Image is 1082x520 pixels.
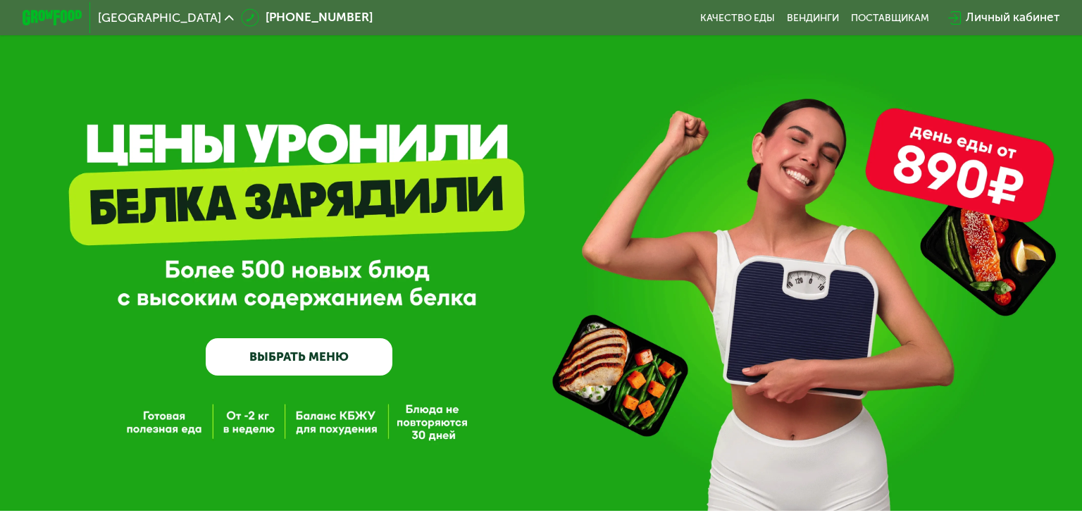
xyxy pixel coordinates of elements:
a: [PHONE_NUMBER] [241,8,372,27]
div: Личный кабинет [966,8,1059,27]
div: поставщикам [851,12,929,24]
a: Качество еды [700,12,775,24]
a: Вендинги [787,12,839,24]
a: ВЫБРАТЬ МЕНЮ [206,338,393,376]
span: [GEOGRAPHIC_DATA] [98,12,221,24]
